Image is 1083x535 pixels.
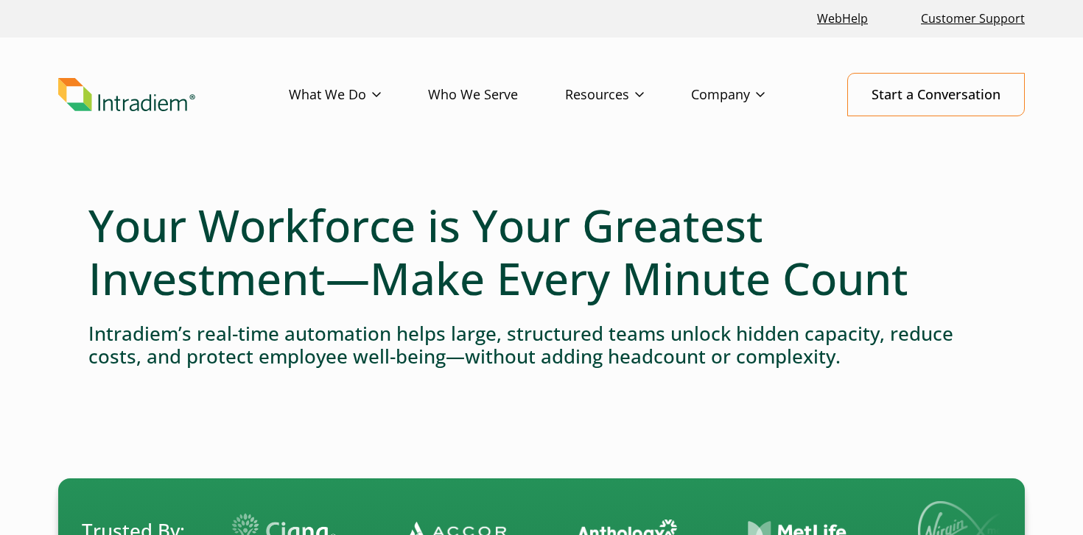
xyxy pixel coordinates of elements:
a: Start a Conversation [847,73,1025,116]
img: Intradiem [58,78,195,112]
a: Link opens in a new window [811,3,874,35]
a: Customer Support [915,3,1031,35]
h4: Intradiem’s real-time automation helps large, structured teams unlock hidden capacity, reduce cos... [88,322,995,368]
h1: Your Workforce is Your Greatest Investment—Make Every Minute Count [88,199,995,305]
a: Link to homepage of Intradiem [58,78,289,112]
a: Resources [565,74,691,116]
a: What We Do [289,74,428,116]
a: Who We Serve [428,74,565,116]
a: Company [691,74,812,116]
